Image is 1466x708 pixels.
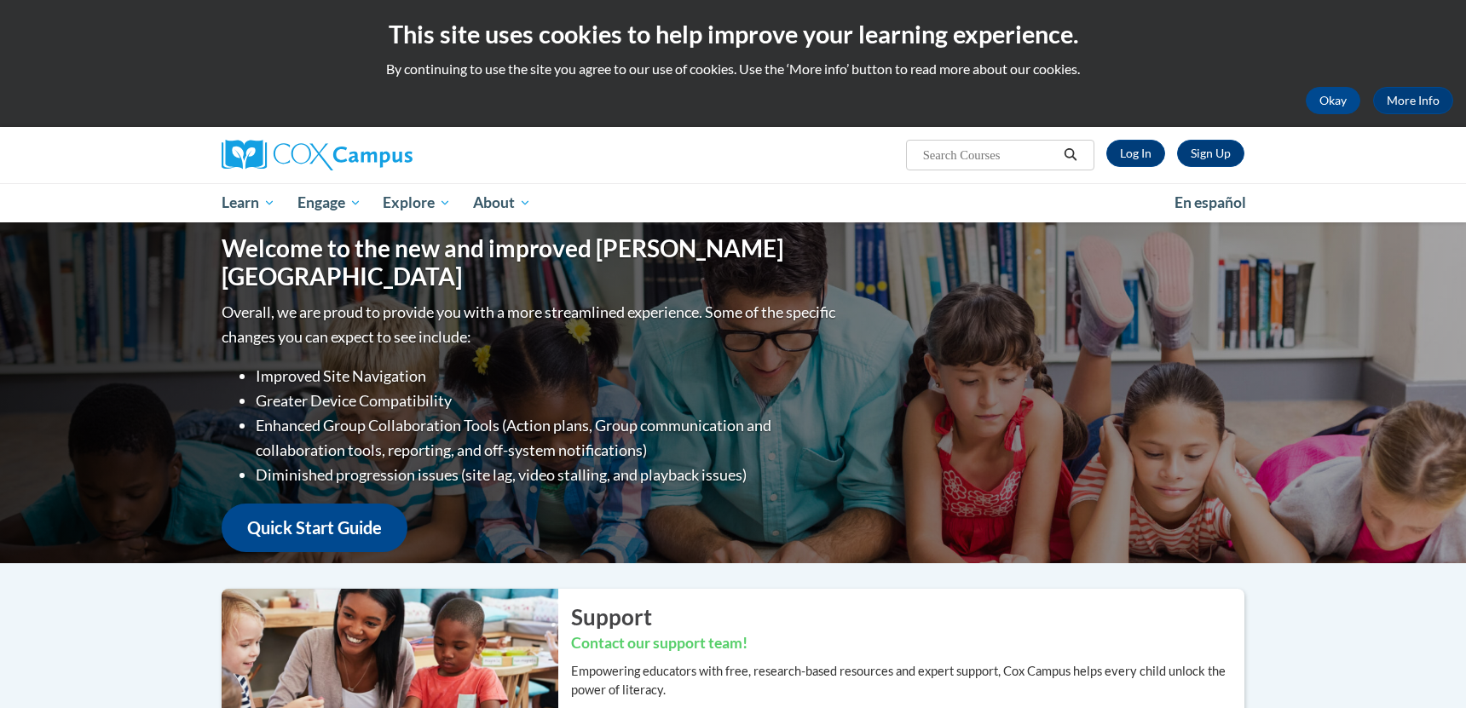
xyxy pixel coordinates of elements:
a: Quick Start Guide [222,504,407,552]
p: Empowering educators with free, research-based resources and expert support, Cox Campus helps eve... [571,662,1244,699]
span: Learn [222,193,275,213]
a: About [462,183,542,222]
a: En español [1163,185,1257,221]
a: Explore [372,183,462,222]
a: Register [1177,140,1244,167]
a: Learn [211,183,286,222]
span: En español [1175,193,1246,211]
p: By continuing to use the site you agree to our use of cookies. Use the ‘More info’ button to read... [13,60,1453,78]
a: Cox Campus [222,140,545,170]
li: Improved Site Navigation [256,364,840,389]
div: Main menu [196,183,1270,222]
span: About [473,193,531,213]
li: Diminished progression issues (site lag, video stalling, and playback issues) [256,463,840,487]
img: Cox Campus [222,140,413,170]
button: Search [1058,145,1083,165]
h2: Support [571,602,1244,632]
span: Explore [383,193,451,213]
input: Search Courses [921,145,1058,165]
a: More Info [1373,87,1453,114]
h3: Contact our support team! [571,633,1244,654]
li: Enhanced Group Collaboration Tools (Action plans, Group communication and collaboration tools, re... [256,413,840,463]
a: Engage [286,183,372,222]
h1: Welcome to the new and improved [PERSON_NAME][GEOGRAPHIC_DATA] [222,234,840,291]
p: Overall, we are proud to provide you with a more streamlined experience. Some of the specific cha... [222,300,840,349]
button: Okay [1306,87,1360,114]
span: Engage [297,193,361,213]
li: Greater Device Compatibility [256,389,840,413]
a: Log In [1106,140,1165,167]
h2: This site uses cookies to help improve your learning experience. [13,17,1453,51]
